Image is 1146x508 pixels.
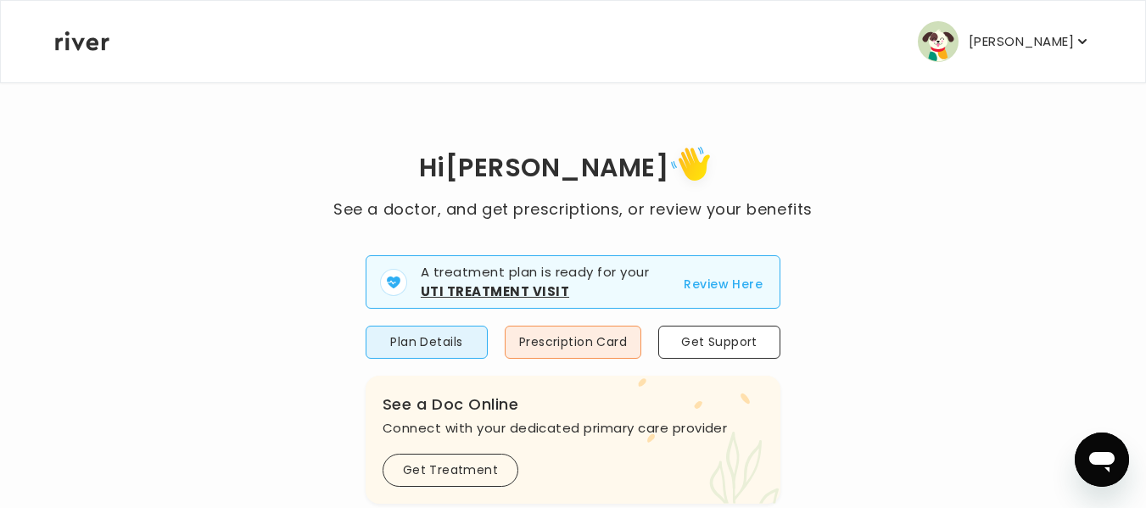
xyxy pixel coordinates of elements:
[684,274,763,294] button: Review Here
[1075,433,1129,487] iframe: Button to launch messaging window
[383,416,763,440] p: Connect with your dedicated primary care provider
[918,21,1091,62] button: user avatar[PERSON_NAME]
[421,282,569,300] strong: Uti Treatment Visit
[421,263,664,301] p: A treatment plan is ready for your
[505,326,641,359] button: Prescription Card
[383,393,763,416] h3: See a Doc Online
[366,326,488,359] button: Plan Details
[383,454,518,487] button: Get Treatment
[918,21,959,62] img: user avatar
[333,198,812,221] p: See a doctor, and get prescriptions, or review your benefits
[333,141,812,198] h1: Hi [PERSON_NAME]
[969,30,1074,53] p: [PERSON_NAME]
[658,326,780,359] button: Get Support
